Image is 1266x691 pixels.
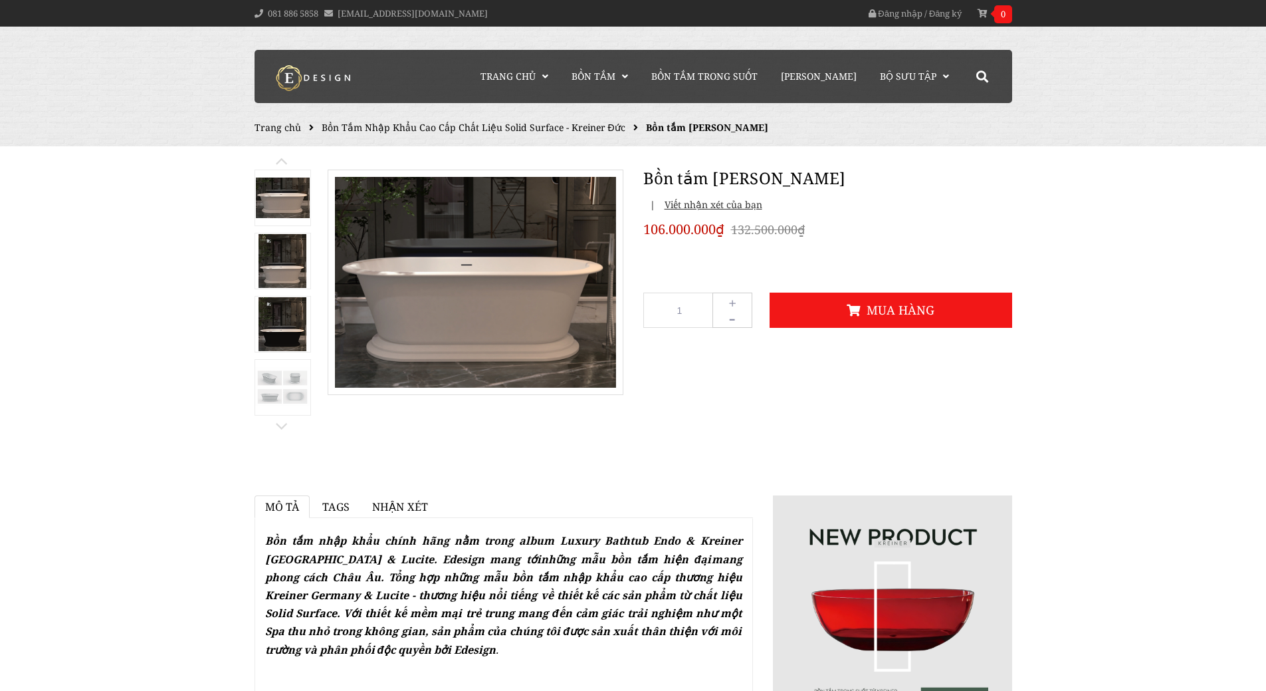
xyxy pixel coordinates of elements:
[646,121,768,134] span: Bồn tắm [PERSON_NAME]
[781,70,857,82] span: [PERSON_NAME]
[880,70,936,82] span: Bộ Sưu Tập
[480,70,536,82] span: Trang chủ
[643,219,724,239] span: 106.000.000₫
[322,121,625,134] a: Bồn Tắm Nhập Khẩu Cao Cấp Chất Liệu Solid Surface - Kreiner Đức
[265,533,742,656] strong: Bồn tắm nhập khẩu chính hãng nằm trong album Luxury Bathtub Endo & Kreiner [GEOGRAPHIC_DATA] & Lu...
[265,533,742,656] em: .
[264,65,364,91] img: logo Kreiner Germany - Edesign Interior
[255,121,301,134] a: Trang chủ
[322,499,350,514] span: Tags
[259,234,306,288] img: Bồn tắm Teramo Kreiner
[259,297,306,351] img: Bồn tắm Teramo Kreiner
[265,499,300,514] span: Mô tả
[994,5,1012,23] span: 0
[471,50,558,103] a: Trang chủ
[870,50,959,103] a: Bộ Sưu Tập
[924,7,927,19] span: /
[770,293,1012,328] button: Mua hàng
[372,499,428,514] span: Nhận xét
[562,50,638,103] a: Bồn Tắm
[256,367,310,408] img: Bồn tắm Teramo Kreiner
[572,70,615,82] span: Bồn Tắm
[256,178,310,218] img: Bồn tắm Teramo Kreiner
[771,50,867,103] a: [PERSON_NAME]
[651,70,758,82] span: Bồn Tắm Trong Suốt
[643,166,1012,190] h1: Bồn tắm [PERSON_NAME]
[731,221,805,237] del: 132.500.000₫
[650,198,655,211] span: |
[541,552,712,567] a: những mẫu bồn tắm hiện đại
[268,7,318,19] a: 081 886 5858
[641,50,768,103] a: Bồn Tắm Trong Suốt
[658,198,762,211] span: Viết nhận xét của bạn
[712,293,752,312] button: +
[338,7,488,19] a: [EMAIL_ADDRESS][DOMAIN_NAME]
[712,309,752,328] button: -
